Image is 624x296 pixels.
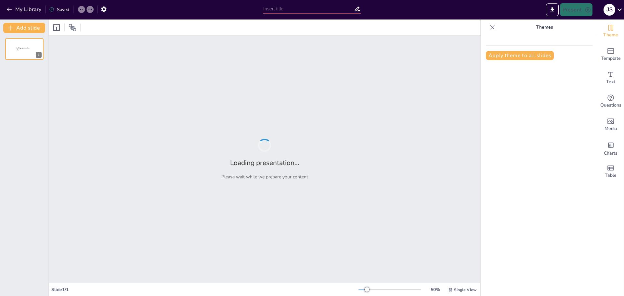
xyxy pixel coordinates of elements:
span: Text [606,78,615,85]
span: Questions [600,102,621,109]
div: Saved [49,6,69,13]
span: Table [605,172,617,179]
p: Please wait while we prepare your content [221,174,308,180]
div: Add ready made slides [598,43,624,66]
div: 50 % [427,287,443,293]
span: Single View [454,287,476,292]
button: J S [604,3,615,16]
div: J S [604,4,615,16]
span: Charts [604,150,617,157]
div: 1 [5,38,44,60]
button: Apply theme to all slides [486,51,554,60]
p: Themes [498,19,591,35]
button: Present [560,3,592,16]
div: Add text boxes [598,66,624,90]
div: Change the overall theme [598,19,624,43]
h2: Loading presentation... [230,158,299,167]
span: Position [69,24,76,32]
button: My Library [5,4,44,15]
div: Slide 1 / 1 [51,287,358,293]
button: Add slide [3,23,45,33]
div: Add a table [598,160,624,183]
span: Media [604,125,617,132]
span: Sendsteps presentation editor [16,47,30,51]
input: Insert title [263,4,354,14]
div: 1 [36,52,42,58]
div: Get real-time input from your audience [598,90,624,113]
span: Template [601,55,621,62]
button: Export to PowerPoint [546,3,559,16]
div: Add charts and graphs [598,136,624,160]
span: Theme [603,32,618,39]
div: Add images, graphics, shapes or video [598,113,624,136]
div: Layout [51,22,62,33]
